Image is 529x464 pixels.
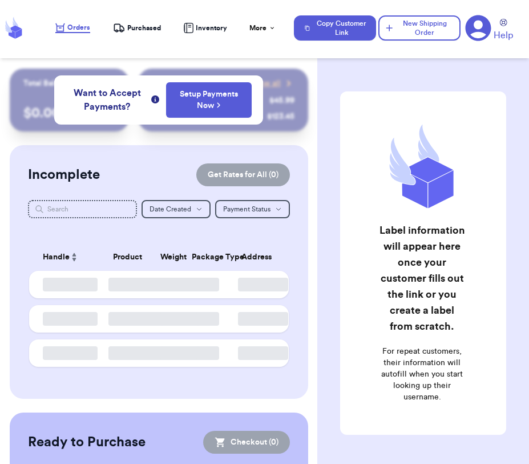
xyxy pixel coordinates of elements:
[67,23,90,32] span: Orders
[102,243,154,271] th: Product
[494,19,513,42] a: Help
[23,78,72,89] p: Total Balance
[252,78,294,89] a: View all
[196,23,227,33] span: Inventory
[269,95,294,106] div: $ 45.99
[378,222,466,334] h2: Label information will appear here once your customer fills out the link or you create a label fr...
[113,22,161,34] a: Purchased
[178,89,240,111] a: Setup Payments Now
[23,104,115,122] p: $ 0.00
[150,206,191,213] span: Date Created
[294,15,376,41] button: Copy Customer Link
[185,243,232,271] th: Package Type
[28,166,100,184] h2: Incomplete
[66,86,148,114] span: Want to Accept Payments?
[252,78,281,89] span: View all
[28,200,137,218] input: Search
[494,29,513,42] span: Help
[196,163,290,186] button: Get Rates for All (0)
[70,250,79,264] button: Sort ascending
[203,431,290,454] button: Checkout (0)
[215,200,290,218] button: Payment Status
[43,251,70,263] span: Handle
[142,200,211,218] button: Date Created
[55,23,90,33] a: Orders
[28,433,146,451] h2: Ready to Purchase
[378,346,466,403] p: For repeat customers, their information will autofill when you start looking up their username.
[127,23,161,33] span: Purchased
[378,15,461,41] button: New Shipping Order
[223,206,270,213] span: Payment Status
[249,23,276,33] div: More
[267,111,294,122] div: $ 123.45
[231,243,288,271] th: Address
[183,23,227,33] a: Inventory
[166,82,252,118] button: Setup Payments Now
[154,243,185,271] th: Weight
